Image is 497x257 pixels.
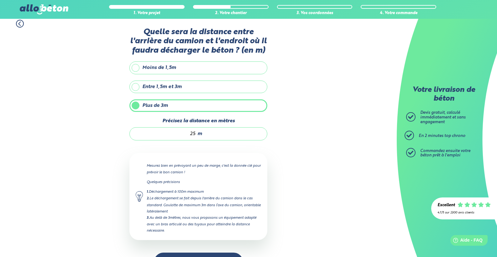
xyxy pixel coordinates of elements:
[129,61,267,74] label: Moins de 1,5m
[277,11,353,16] div: 3. Vos coordonnées
[197,131,202,137] span: m
[129,99,267,112] label: Plus de 3m
[147,195,261,214] div: Le déchargement se fait depuis l'arrière du camion dans le cas standard. Goulotte de maximum 3m d...
[147,189,261,195] div: Déchargement à 100m maximum
[147,190,149,194] strong: 1.
[129,118,267,124] label: Précisez la distance en mètres
[147,215,261,234] div: Au delà de 3mètres, nous vous proposons un équipement adapté avec un bras articulé ou des tuyaux ...
[193,11,269,16] div: 2. Votre chantier
[147,216,149,220] strong: 3.
[147,163,261,175] p: Mesurez bien en prévoyant un peu de marge, c'est la donnée clé pour prévoir le bon camion !
[136,131,196,137] input: 0
[147,197,149,200] strong: 2.
[109,11,185,16] div: 1. Votre projet
[129,28,267,55] label: Quelle sera la distance entre l'arrière du camion et l'endroit où il faudra décharger le béton ? ...
[20,4,68,14] img: allobéton
[441,233,490,250] iframe: Help widget launcher
[129,81,267,93] label: Entre 1,5m et 3m
[361,11,436,16] div: 4. Votre commande
[147,179,261,185] p: Quelques précisions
